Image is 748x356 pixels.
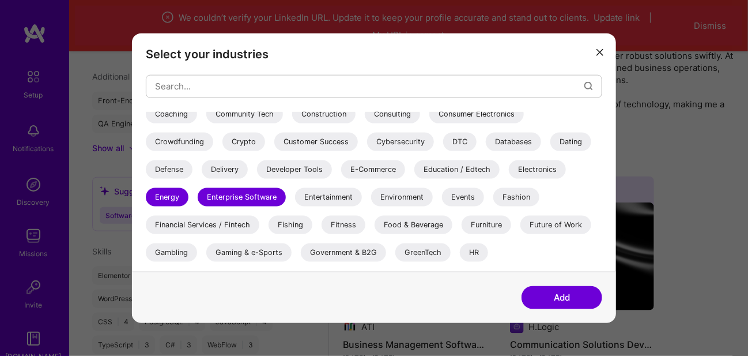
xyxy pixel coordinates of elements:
div: Hardware / Consumer Electronics [146,271,281,289]
div: DTC [443,132,477,151]
div: Consumer Electronics [429,104,524,123]
div: Community Tech [206,104,283,123]
div: Delivery [202,160,248,178]
div: E-Commerce [341,160,405,178]
div: Cybersecurity [367,132,434,151]
div: Consulting [365,104,420,123]
div: Furniture [462,215,511,234]
div: Construction [292,104,356,123]
div: Databases [486,132,541,151]
div: Fashion [493,188,539,206]
div: Industrial [508,271,558,289]
div: Defense [146,160,192,178]
div: Entertainment [295,188,362,206]
div: Food & Beverage [375,215,452,234]
i: icon Close [596,49,603,56]
input: Search... [155,72,584,101]
div: Crowdfunding [146,132,213,151]
div: Enterprise Software [198,188,286,206]
i: icon Search [584,82,593,91]
div: Education / Edtech [414,160,500,178]
div: Gambling [146,243,197,261]
div: GreenTech [395,243,451,261]
div: Events [442,188,484,206]
div: Hospitality [443,271,499,289]
div: Government & B2G [301,243,386,261]
div: Higher Education [356,271,434,289]
button: Add [522,286,602,309]
div: Customer Success [274,132,358,151]
div: HR [460,243,488,261]
div: Gaming & e-Sports [206,243,292,261]
div: Financial Services / Fintech [146,215,259,234]
div: Coaching [146,104,197,123]
div: Dating [550,132,591,151]
div: Crypto [222,132,265,151]
div: Environment [371,188,433,206]
div: Electronics [509,160,566,178]
div: Future of Work [520,215,591,234]
div: modal [132,33,616,323]
div: Energy [146,188,188,206]
h3: Select your industries [146,47,602,61]
div: Healthcare [290,271,346,289]
div: Developer Tools [257,160,332,178]
div: Fishing [269,215,312,234]
div: Fitness [322,215,365,234]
